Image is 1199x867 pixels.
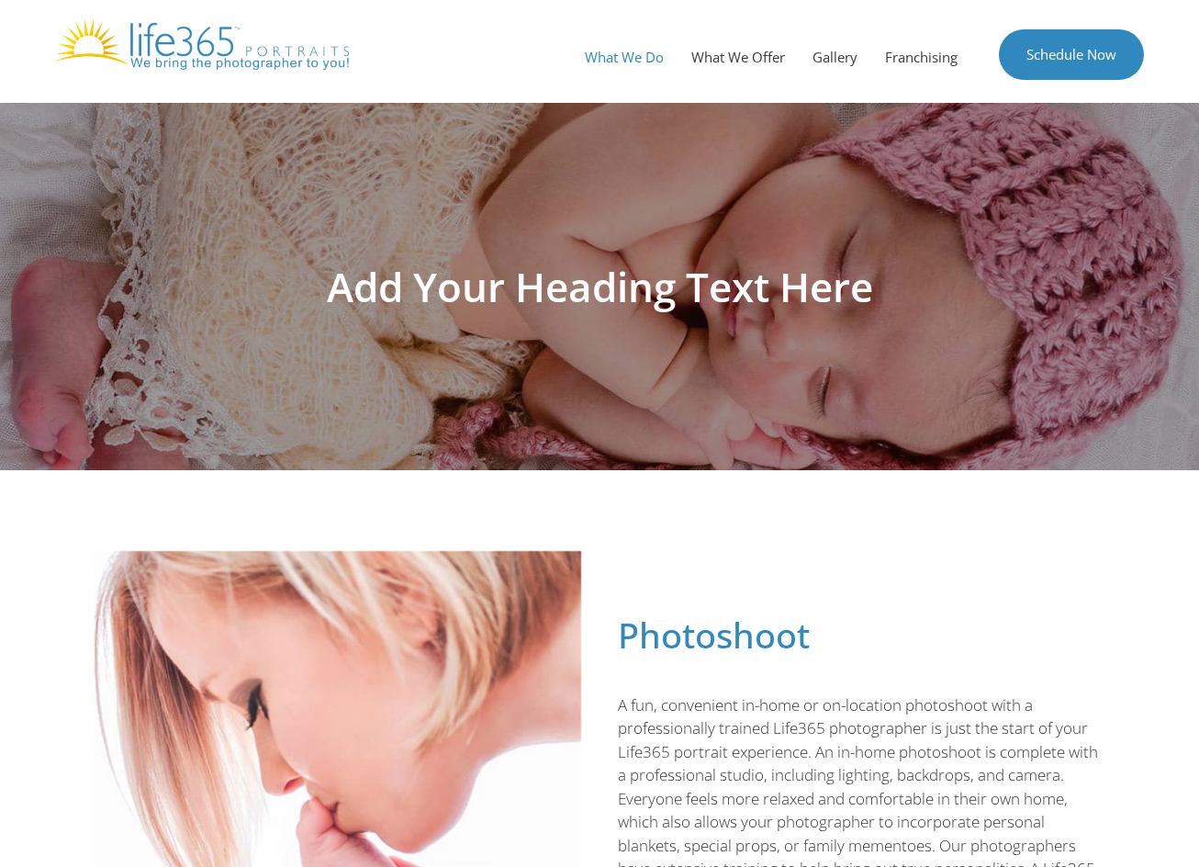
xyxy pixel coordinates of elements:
[85,266,1114,307] h1: Add Your Heading Text Here
[999,29,1144,80] a: Schedule Now
[55,18,349,70] img: Life365
[678,29,799,84] a: What We Offer
[871,29,971,84] a: Franchising
[618,611,810,659] span: Photoshoot
[571,29,678,84] a: What We Do
[799,29,871,84] a: Gallery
